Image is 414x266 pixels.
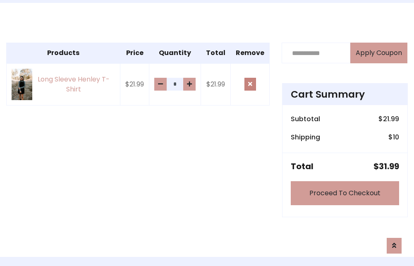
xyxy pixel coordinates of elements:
button: Apply Coupon [350,43,407,63]
th: Price [120,43,149,64]
h5: Total [291,161,313,171]
h6: $ [388,133,399,141]
h5: $ [373,161,399,171]
th: Quantity [149,43,201,64]
th: Products [7,43,120,64]
th: Remove [231,43,270,64]
a: Proceed To Checkout [291,181,399,205]
span: 21.99 [383,114,399,124]
span: 10 [393,132,399,142]
span: 31.99 [379,161,399,172]
th: Total [201,43,231,64]
h4: Cart Summary [291,89,399,100]
td: $21.99 [201,63,231,105]
h6: Subtotal [291,115,320,123]
h6: Shipping [291,133,320,141]
a: Long Sleeve Henley T-Shirt [12,69,115,100]
td: $21.99 [120,63,149,105]
h6: $ [378,115,399,123]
